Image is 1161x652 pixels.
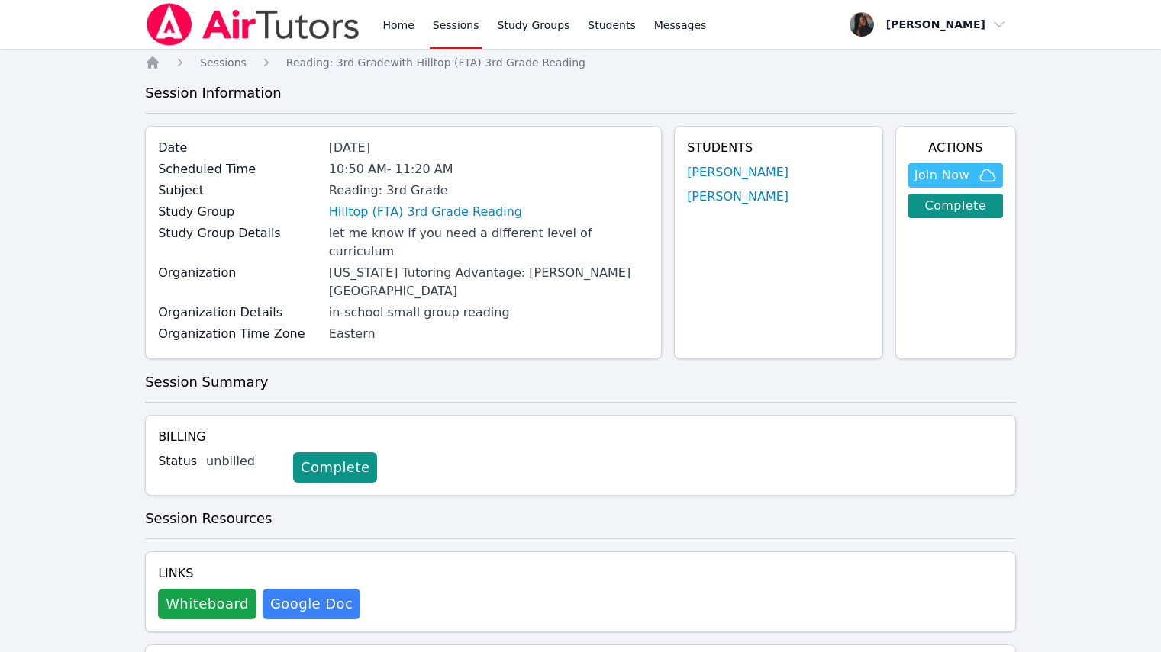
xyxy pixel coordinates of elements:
[145,55,1016,70] nav: Breadcrumb
[908,163,1003,188] button: Join Now
[329,160,649,178] div: 10:50 AM - 11:20 AM
[329,139,649,157] div: [DATE]
[687,163,789,181] a: [PERSON_NAME]
[206,452,281,471] div: unbilled
[293,452,377,483] a: Complete
[200,56,247,69] span: Sessions
[687,188,789,206] a: [PERSON_NAME]
[158,564,360,583] h4: Links
[158,452,197,471] label: Status
[914,166,969,185] span: Join Now
[329,304,649,322] div: in-school small group reading
[158,264,320,282] label: Organization
[329,181,649,200] div: Reading: 3rd Grade
[158,224,320,242] label: Study Group Details
[145,82,1016,104] h3: Session Information
[158,589,256,619] button: Whiteboard
[654,18,707,33] span: Messages
[158,203,320,221] label: Study Group
[158,139,320,157] label: Date
[908,194,1003,218] a: Complete
[158,428,1003,446] h4: Billing
[158,325,320,343] label: Organization Time Zone
[329,264,649,300] div: [US_STATE] Tutoring Advantage: [PERSON_NAME][GEOGRAPHIC_DATA]
[286,56,585,69] span: Reading: 3rd Grade with Hilltop (FTA) 3rd Grade Reading
[329,325,649,343] div: Eastern
[158,160,320,178] label: Scheduled Time
[286,55,585,70] a: Reading: 3rd Gradewith Hilltop (FTA) 3rd Grade Reading
[263,589,360,619] a: Google Doc
[158,304,320,322] label: Organization Details
[145,3,361,46] img: Air Tutors
[158,181,320,200] label: Subject
[908,139,1003,157] h4: Actions
[329,203,522,221] a: Hilltop (FTA) 3rd Grade Reading
[329,224,649,261] div: let me know if you need a different level of curriculum
[200,55,247,70] a: Sessions
[145,508,1016,529] h3: Session Resources
[687,139,870,157] h4: Students
[145,371,1016,393] h3: Session Summary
